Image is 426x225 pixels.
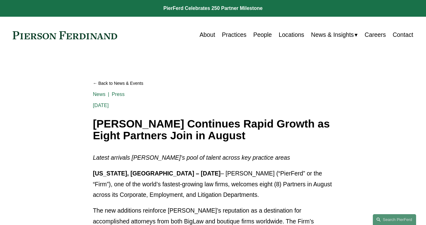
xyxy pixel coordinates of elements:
span: News & Insights [311,30,354,41]
a: Press [112,92,125,97]
p: – [PERSON_NAME] (“PierFerd” or the “Firm”), one of the world’s fastest-growing law firms, welcome... [93,168,333,201]
a: folder dropdown [311,29,358,41]
em: Latest arrivals [PERSON_NAME]’s pool of talent across key practice areas [93,154,290,161]
a: People [253,29,272,41]
h1: [PERSON_NAME] Continues Rapid Growth as Eight Partners Join in August [93,118,333,142]
a: Contact [393,29,413,41]
a: Practices [222,29,246,41]
a: News [93,92,105,97]
a: Search this site [373,214,416,225]
strong: [US_STATE], [GEOGRAPHIC_DATA] – [DATE] [93,170,220,177]
a: Back to News & Events [93,78,333,89]
a: Locations [279,29,304,41]
a: Careers [364,29,386,41]
span: [DATE] [93,103,109,108]
a: About [199,29,215,41]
